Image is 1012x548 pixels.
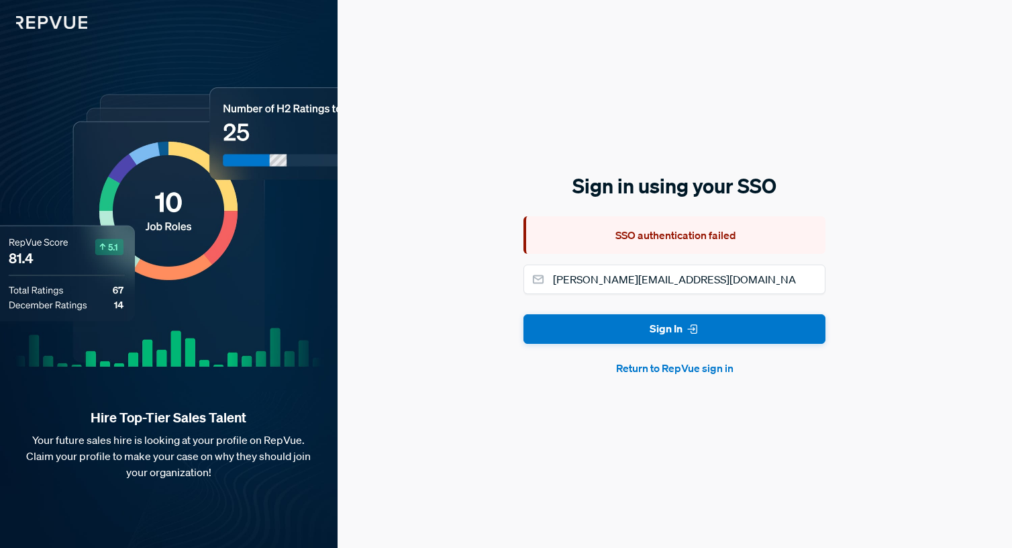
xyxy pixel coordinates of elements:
button: Return to RepVue sign in [523,360,825,376]
p: Your future sales hire is looking at your profile on RepVue. Claim your profile to make your case... [21,432,316,480]
div: SSO authentication failed [523,216,825,254]
input: Email address [523,265,825,294]
button: Sign In [523,314,825,345]
h5: Sign in using your SSO [523,172,825,200]
strong: Hire Top-Tier Sales Talent [21,409,316,426]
